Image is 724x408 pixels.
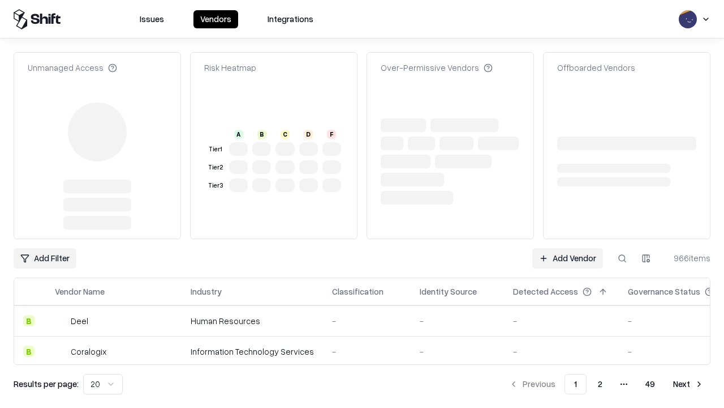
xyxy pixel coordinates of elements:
div: B [257,130,266,139]
div: Vendor Name [55,286,105,297]
button: Next [666,374,710,394]
img: Coralogix [55,346,66,357]
div: A [234,130,243,139]
div: - [420,315,495,327]
div: Governance Status [628,286,700,297]
button: 49 [636,374,664,394]
div: Information Technology Services [191,346,314,358]
div: Over-Permissive Vendors [381,62,493,74]
div: Coralogix [71,346,106,358]
div: Offboarded Vendors [557,62,635,74]
button: 1 [564,374,587,394]
div: Human Resources [191,315,314,327]
div: F [327,130,336,139]
div: Tier 3 [206,181,225,190]
button: Issues [133,10,171,28]
img: Deel [55,315,66,326]
div: Detected Access [513,286,578,297]
div: - [332,315,402,327]
button: 2 [589,374,611,394]
div: Classification [332,286,383,297]
div: - [513,346,610,358]
p: Results per page: [14,378,79,390]
div: B [23,315,35,326]
button: Vendors [193,10,238,28]
div: Identity Source [420,286,477,297]
div: Risk Heatmap [204,62,256,74]
button: Integrations [261,10,320,28]
div: - [332,346,402,358]
div: Industry [191,286,222,297]
div: B [23,346,35,357]
div: Deel [71,315,88,327]
div: Tier 2 [206,163,225,172]
div: Unmanaged Access [28,62,117,74]
a: Add Vendor [532,248,603,269]
div: D [304,130,313,139]
div: C [281,130,290,139]
div: Tier 1 [206,144,225,154]
div: 966 items [665,252,710,264]
nav: pagination [502,374,710,394]
div: - [420,346,495,358]
div: - [513,315,610,327]
button: Add Filter [14,248,76,269]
